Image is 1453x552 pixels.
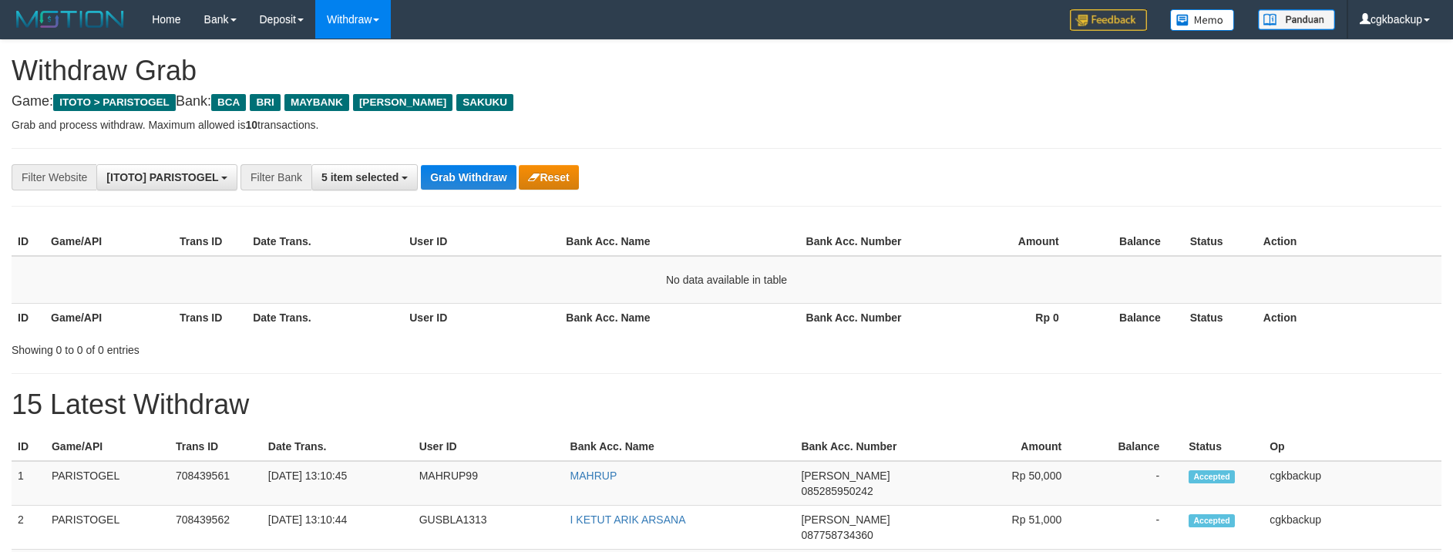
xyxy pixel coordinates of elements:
[800,227,929,256] th: Bank Acc. Number
[45,433,170,461] th: Game/API
[1257,227,1441,256] th: Action
[250,94,280,111] span: BRI
[1257,303,1441,332] th: Action
[12,8,129,31] img: MOTION_logo.png
[801,470,890,482] span: [PERSON_NAME]
[173,303,247,332] th: Trans ID
[240,164,311,190] div: Filter Bank
[321,171,399,183] span: 5 item selected
[456,94,513,111] span: SAKUKU
[1082,303,1184,332] th: Balance
[519,165,578,190] button: Reset
[12,117,1441,133] p: Grab and process withdraw. Maximum allowed is transactions.
[211,94,246,111] span: BCA
[12,94,1441,109] h4: Game: Bank:
[262,461,413,506] td: [DATE] 13:10:45
[1258,9,1335,30] img: panduan.png
[413,433,564,461] th: User ID
[311,164,418,190] button: 5 item selected
[403,227,560,256] th: User ID
[353,94,452,111] span: [PERSON_NAME]
[45,461,170,506] td: PARISTOGEL
[53,94,176,111] span: ITOTO > PARISTOGEL
[929,227,1082,256] th: Amount
[801,529,873,541] span: Copy 087758734360 to clipboard
[1263,506,1441,550] td: cgkbackup
[12,461,45,506] td: 1
[1085,433,1182,461] th: Balance
[96,164,237,190] button: [ITOTO] PARISTOGEL
[1184,303,1257,332] th: Status
[247,303,403,332] th: Date Trans.
[560,303,799,332] th: Bank Acc. Name
[1184,227,1257,256] th: Status
[12,164,96,190] div: Filter Website
[106,171,218,183] span: [ITOTO] PARISTOGEL
[170,506,262,550] td: 708439562
[1085,461,1182,506] td: -
[937,506,1085,550] td: Rp 51,000
[801,485,873,497] span: Copy 085285950242 to clipboard
[570,470,617,482] a: MAHRUP
[570,513,686,526] a: I KETUT ARIK ARSANA
[929,303,1082,332] th: Rp 0
[173,227,247,256] th: Trans ID
[421,165,516,190] button: Grab Withdraw
[12,256,1441,304] td: No data available in table
[245,119,257,131] strong: 10
[1085,506,1182,550] td: -
[12,227,45,256] th: ID
[12,506,45,550] td: 2
[45,303,173,332] th: Game/API
[262,506,413,550] td: [DATE] 13:10:44
[1263,461,1441,506] td: cgkbackup
[1189,514,1235,527] span: Accepted
[12,389,1441,420] h1: 15 Latest Withdraw
[247,227,403,256] th: Date Trans.
[262,433,413,461] th: Date Trans.
[564,433,795,461] th: Bank Acc. Name
[413,461,564,506] td: MAHRUP99
[45,506,170,550] td: PARISTOGEL
[12,303,45,332] th: ID
[170,433,262,461] th: Trans ID
[937,433,1085,461] th: Amount
[795,433,937,461] th: Bank Acc. Number
[1189,470,1235,483] span: Accepted
[1263,433,1441,461] th: Op
[1082,227,1184,256] th: Balance
[937,461,1085,506] td: Rp 50,000
[1182,433,1263,461] th: Status
[12,336,594,358] div: Showing 0 to 0 of 0 entries
[170,461,262,506] td: 708439561
[800,303,929,332] th: Bank Acc. Number
[12,56,1441,86] h1: Withdraw Grab
[403,303,560,332] th: User ID
[801,513,890,526] span: [PERSON_NAME]
[1170,9,1235,31] img: Button%20Memo.svg
[560,227,799,256] th: Bank Acc. Name
[284,94,349,111] span: MAYBANK
[1070,9,1147,31] img: Feedback.jpg
[413,506,564,550] td: GUSBLA1313
[45,227,173,256] th: Game/API
[12,433,45,461] th: ID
